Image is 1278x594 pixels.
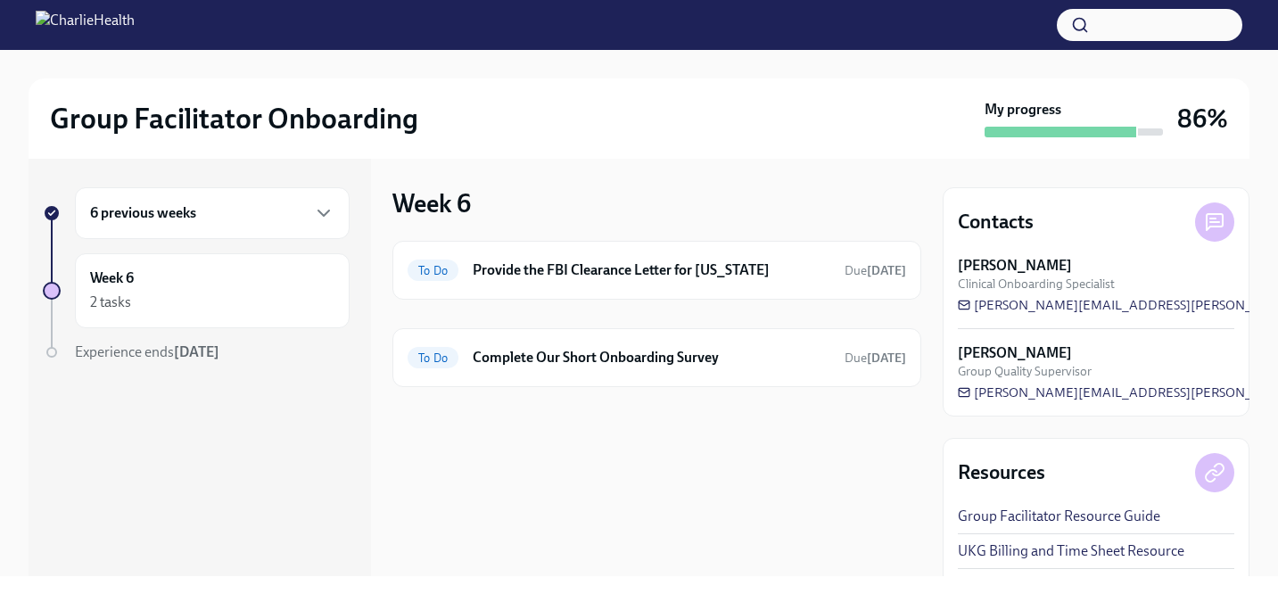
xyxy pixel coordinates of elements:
span: October 8th, 2025 10:00 [845,262,906,279]
div: 6 previous weeks [75,187,350,239]
span: Clinical Onboarding Specialist [958,276,1115,293]
div: 2 tasks [90,293,131,312]
a: UKG Billing and Time Sheet Resource [958,541,1184,561]
h3: 86% [1177,103,1228,135]
strong: [PERSON_NAME] [958,256,1072,276]
h3: Week 6 [392,187,471,219]
span: Due [845,263,906,278]
img: CharlieHealth [36,11,135,39]
span: Due [845,351,906,366]
strong: My progress [985,100,1061,120]
strong: [DATE] [867,263,906,278]
strong: [DATE] [174,343,219,360]
strong: [PERSON_NAME] [958,343,1072,363]
span: Group Quality Supervisor [958,363,1092,380]
h4: Resources [958,459,1045,486]
h2: Group Facilitator Onboarding [50,101,418,136]
h4: Contacts [958,209,1034,235]
h6: Complete Our Short Onboarding Survey [473,348,830,367]
span: To Do [408,264,458,277]
h6: Week 6 [90,268,134,288]
a: Week 62 tasks [43,253,350,328]
span: October 14th, 2025 10:00 [845,350,906,367]
strong: [DATE] [867,351,906,366]
h6: 6 previous weeks [90,203,196,223]
a: Group Facilitator Resource Guide [958,507,1160,526]
span: Experience ends [75,343,219,360]
a: To DoComplete Our Short Onboarding SurveyDue[DATE] [408,343,906,372]
h6: Provide the FBI Clearance Letter for [US_STATE] [473,260,830,280]
a: To DoProvide the FBI Clearance Letter for [US_STATE]Due[DATE] [408,256,906,285]
span: To Do [408,351,458,365]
